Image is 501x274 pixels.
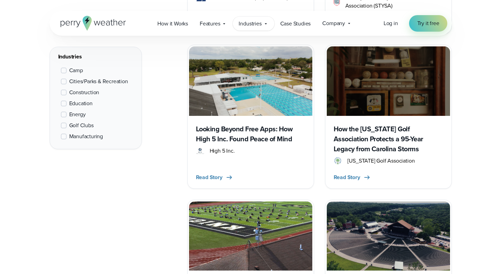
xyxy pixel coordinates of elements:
a: How the [US_STATE] Golf Association Protects a 95-Year Legacy from Carolina Storms SCGA [US_STATE... [325,45,452,188]
span: How it Works [157,20,188,28]
a: Try it free [409,15,448,32]
span: Read Story [334,173,360,182]
a: How it Works [152,17,194,31]
h3: Looking Beyond Free Apps: How High 5 Inc. Found Peace of Mind [196,124,305,144]
span: Cities/Parks & Recreation [69,77,128,86]
span: Case Studies [280,20,311,28]
img: SCGA [334,157,342,165]
button: Read Story [334,173,371,182]
img: High 5 Inc [196,147,204,155]
span: [US_STATE] Golf Association [347,157,415,165]
span: Industries [239,20,261,28]
span: Construction [69,88,100,97]
img: Perry Weather monitoring [189,201,312,271]
span: Try it free [417,19,439,28]
span: Log in [384,19,398,27]
span: Features [200,20,220,28]
span: Golf Clubs [69,121,94,130]
span: High 5 Inc. [210,147,235,155]
span: Camp [69,66,83,75]
span: Read Story [196,173,222,182]
span: Energy [69,110,86,119]
img: High 5 inc. [189,46,312,116]
a: Case Studies [274,17,317,31]
a: High 5 inc. Looking Beyond Free Apps: How High 5 Inc. Found Peace of Mind High 5 Inc High 5 Inc. ... [187,45,314,188]
div: Industries [58,53,133,61]
a: Log in [384,19,398,28]
button: Read Story [196,173,233,182]
span: Education [69,99,93,108]
h3: How the [US_STATE] Golf Association Protects a 95-Year Legacy from Carolina Storms [334,124,443,154]
span: Company [322,19,345,28]
span: Manufacturing [69,132,103,141]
